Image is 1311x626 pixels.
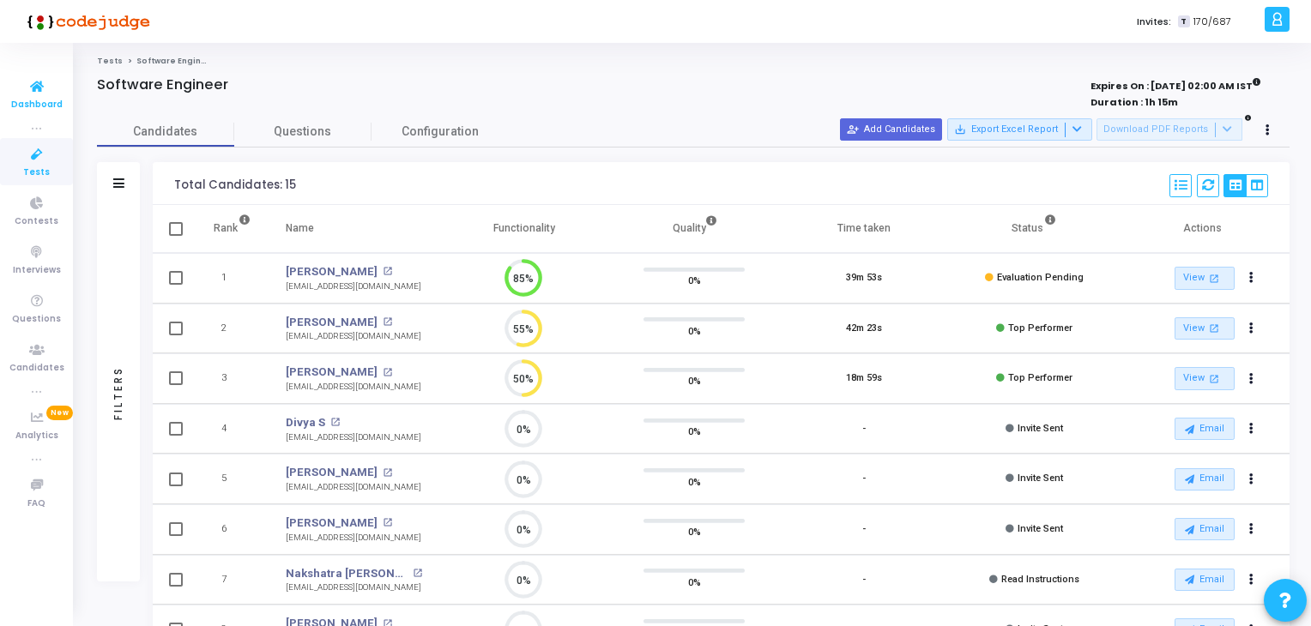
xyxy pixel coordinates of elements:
button: Email [1175,569,1235,591]
th: Status [950,205,1120,253]
div: [EMAIL_ADDRESS][DOMAIN_NAME] [286,381,421,394]
a: View [1175,267,1235,290]
span: Candidates [9,361,64,376]
span: Dashboard [11,98,63,112]
span: Questions [12,312,61,327]
th: Actions [1120,205,1290,253]
mat-icon: open_in_new [383,518,392,527]
span: Invite Sent [1018,473,1063,484]
span: Interviews [13,263,61,278]
a: View [1175,317,1235,340]
button: Export Excel Report [947,118,1092,141]
span: 0% [688,573,701,590]
h4: Software Engineer [97,76,228,93]
mat-icon: open_in_new [413,569,422,578]
nav: breadcrumb [97,56,1290,67]
div: [EMAIL_ADDRESS][DOMAIN_NAME] [286,431,421,444]
div: [EMAIL_ADDRESS][DOMAIN_NAME] [286,481,421,494]
mat-icon: save_alt [954,123,966,135]
span: Contests [15,214,58,229]
a: Divya S [286,414,325,431]
td: 7 [196,555,269,605]
div: Time taken [837,219,891,238]
mat-icon: open_in_new [1207,321,1222,335]
mat-icon: open_in_new [1207,371,1222,386]
button: Email [1175,418,1235,440]
span: Evaluation Pending [997,272,1084,283]
span: 0% [688,523,701,540]
mat-icon: open_in_new [383,267,392,276]
mat-icon: open_in_new [330,418,340,427]
td: 4 [196,404,269,454]
span: T [1178,15,1189,28]
span: Top Performer [1008,322,1072,334]
div: Filters [111,298,126,487]
a: [PERSON_NAME] [286,464,378,481]
div: View Options [1223,174,1268,197]
button: Actions [1239,417,1263,441]
div: [EMAIL_ADDRESS][DOMAIN_NAME] [286,532,421,545]
span: Configuration [402,123,479,141]
div: [EMAIL_ADDRESS][DOMAIN_NAME] [286,330,421,343]
a: [PERSON_NAME] [286,263,378,280]
span: 0% [688,473,701,490]
button: Download PDF Reports [1097,118,1242,141]
span: Invite Sent [1018,523,1063,534]
a: Tests [97,56,123,66]
button: Actions [1239,518,1263,542]
div: - [862,573,866,587]
div: - [862,522,866,537]
span: 0% [688,372,701,389]
div: Name [286,219,314,238]
mat-icon: open_in_new [1207,271,1222,286]
button: Email [1175,518,1235,540]
a: [PERSON_NAME] [286,364,378,381]
span: Invite Sent [1018,423,1063,434]
div: 39m 53s [846,271,882,286]
button: Actions [1239,467,1263,491]
button: Add Candidates [840,118,942,141]
div: [EMAIL_ADDRESS][DOMAIN_NAME] [286,280,421,293]
mat-icon: open_in_new [383,368,392,377]
button: Actions [1239,367,1263,391]
span: New [46,406,73,420]
strong: Expires On : [DATE] 02:00 AM IST [1090,75,1261,93]
th: Functionality [439,205,609,253]
div: 42m 23s [846,322,882,336]
strong: Duration : 1h 15m [1090,95,1178,109]
label: Invites: [1137,15,1171,29]
td: 5 [196,454,269,504]
span: Read Instructions [1001,574,1079,585]
td: 1 [196,253,269,304]
span: Software Engineer [136,56,216,66]
mat-icon: open_in_new [383,317,392,327]
span: 0% [688,322,701,339]
button: Actions [1239,316,1263,340]
div: 18m 59s [846,371,882,386]
span: Tests [23,166,50,180]
td: 2 [196,304,269,354]
span: Top Performer [1008,372,1072,383]
span: Analytics [15,429,58,443]
th: Rank [196,205,269,253]
span: Questions [234,123,372,141]
td: 3 [196,353,269,404]
div: - [862,422,866,436]
div: - [862,472,866,486]
div: [EMAIL_ADDRESS][DOMAIN_NAME] [286,581,422,594]
button: Actions [1239,267,1263,291]
a: View [1175,367,1235,390]
span: Candidates [97,123,234,141]
span: FAQ [27,497,45,511]
button: Actions [1239,568,1263,592]
div: Total Candidates: 15 [174,178,296,192]
a: [PERSON_NAME] [286,515,378,532]
span: 0% [688,272,701,289]
span: 170/687 [1193,15,1231,29]
a: [PERSON_NAME] [286,314,378,331]
th: Quality [609,205,779,253]
img: logo [21,4,150,39]
td: 6 [196,504,269,555]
